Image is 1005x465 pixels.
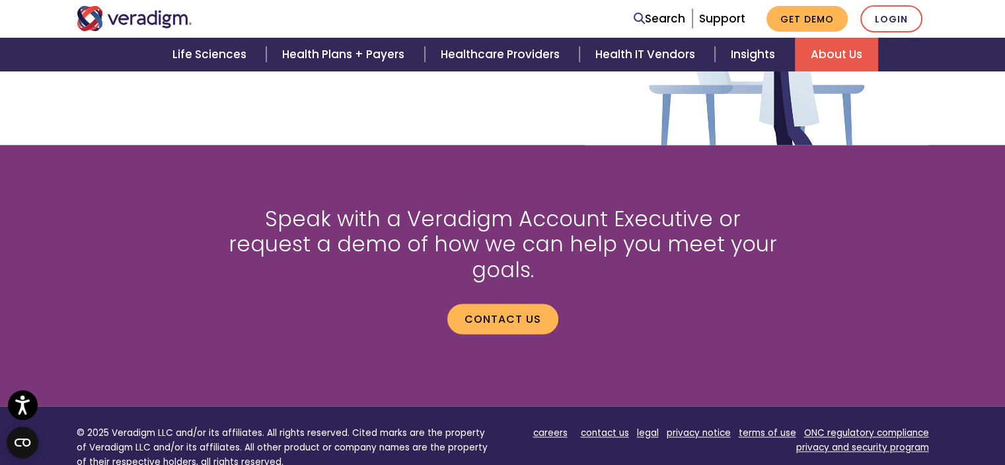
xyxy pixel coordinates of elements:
[860,5,922,32] a: Login
[157,38,266,71] a: Life Sciences
[637,427,659,439] a: legal
[795,38,878,71] a: About Us
[77,6,192,31] img: Veradigm logo
[579,38,715,71] a: Health IT Vendors
[447,304,558,334] a: Contact us
[266,38,424,71] a: Health Plans + Payers
[7,427,38,458] button: Open CMP widget
[533,427,568,439] a: careers
[699,11,745,26] a: Support
[739,427,796,439] a: terms of use
[581,427,629,439] a: contact us
[667,427,731,439] a: privacy notice
[634,10,685,28] a: Search
[796,441,929,454] a: privacy and security program
[425,38,579,71] a: Healthcare Providers
[766,6,848,32] a: Get Demo
[222,206,784,282] h2: Speak with a Veradigm Account Executive or request a demo of how we can help you meet your goals.
[715,38,795,71] a: Insights
[742,399,989,449] iframe: Drift Chat Widget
